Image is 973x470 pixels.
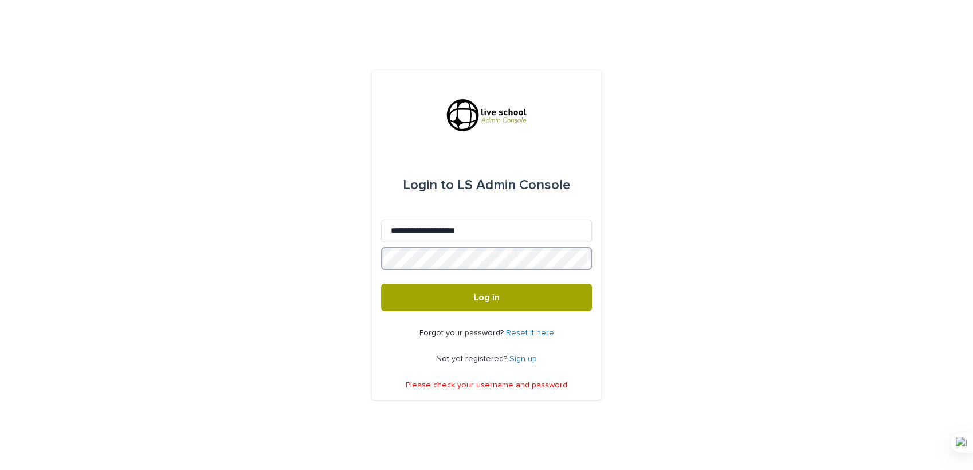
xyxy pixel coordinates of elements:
[436,355,509,363] span: Not yet registered?
[506,329,554,337] a: Reset it here
[509,355,537,363] a: Sign up
[474,293,500,302] span: Log in
[419,329,506,337] span: Forgot your password?
[403,169,570,201] div: LS Admin Console
[403,178,454,192] span: Login to
[406,381,567,390] p: Please check your username and password
[445,98,528,132] img: R9sz75l8Qv2hsNfpjweZ
[381,284,592,311] button: Log in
